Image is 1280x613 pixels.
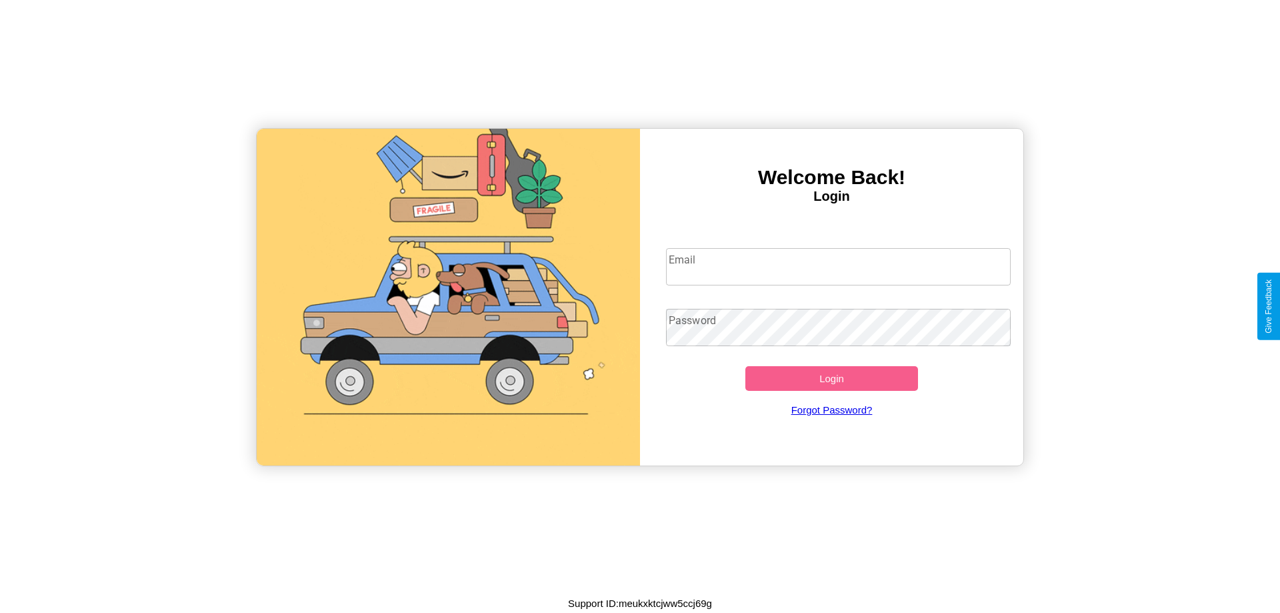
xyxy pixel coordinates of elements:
[1264,279,1273,334] div: Give Feedback
[568,594,712,612] p: Support ID: meukxktcjww5ccj69g
[640,189,1023,204] h4: Login
[640,166,1023,189] h3: Welcome Back!
[659,391,1005,429] a: Forgot Password?
[257,129,640,466] img: gif
[745,366,918,391] button: Login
